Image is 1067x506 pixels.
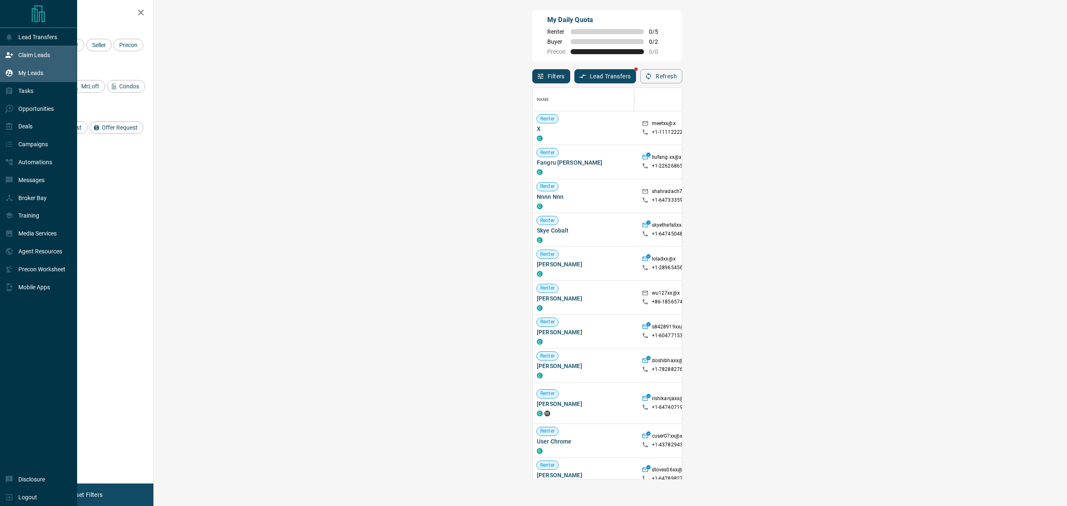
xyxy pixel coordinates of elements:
p: +1- 64745048xx [652,230,688,238]
div: Name [537,88,549,111]
span: 0 / 5 [649,28,667,35]
div: condos.ca [537,169,543,175]
span: Buyer [547,38,566,45]
div: Name [533,88,638,111]
div: Seller [86,39,112,51]
span: [PERSON_NAME] [537,260,634,268]
span: [PERSON_NAME] [537,294,634,303]
span: [PERSON_NAME] [537,328,634,336]
span: User Chrome [537,437,634,446]
div: MrLoft [69,80,105,93]
p: +1- 78288276xx [652,366,688,373]
p: +1- 22626865xx [652,163,688,170]
span: Renter [537,149,558,156]
p: dloves06xx@x [652,466,685,475]
span: [PERSON_NAME] [537,400,634,408]
span: Renter [537,251,558,258]
div: Condos [107,80,145,93]
div: condos.ca [537,448,543,454]
p: +1- 64733359xx [652,197,688,204]
span: Nnnn Nnn [537,193,634,201]
span: Offer Request [99,124,140,131]
p: +1- 60477153xx [652,332,688,339]
p: loladxx@x [652,256,676,264]
span: MrLoft [78,83,102,90]
div: condos.ca [537,373,543,378]
div: condos.ca [537,237,543,243]
div: Offer Request [90,121,143,134]
h2: Filters [27,8,145,18]
span: Fangru [PERSON_NAME] [537,158,634,167]
p: liufang.xx@x [652,154,682,163]
button: Filters [532,69,570,83]
div: condos.ca [537,271,543,277]
span: Seller [89,42,109,48]
p: meetxx@x [652,120,676,129]
span: Renter [537,353,558,360]
span: Renter [537,115,558,123]
p: +1- 28965456xx [652,264,688,271]
p: skyethefallxx@x [652,222,689,230]
p: +1- 11112222xx [652,129,688,136]
div: condos.ca [537,305,543,311]
span: Precon [116,42,140,48]
span: Renter [537,285,558,292]
button: Lead Transfers [574,69,636,83]
span: Renter [547,28,566,35]
p: wu127xx@x [652,290,680,298]
span: Renter [537,428,558,435]
span: [PERSON_NAME] [537,362,634,370]
p: My Daily Quota [547,15,667,25]
p: +86- 185657429xx [652,298,694,306]
span: Renter [537,183,558,190]
p: +1- 64740719xx [652,404,688,411]
span: X [537,125,634,133]
span: [PERSON_NAME] [537,471,634,479]
span: Renter [537,390,558,397]
span: Condos [116,83,142,90]
div: condos.ca [537,135,543,141]
button: Refresh [640,69,682,83]
p: shahradach77aemenxx@x [652,188,714,197]
div: mrloft.ca [544,411,550,416]
div: Precon [113,39,143,51]
div: condos.ca [537,203,543,209]
p: rishikanjaxx@x [652,395,687,404]
p: cuser07xx@x [652,433,682,441]
p: +1- 43782943xx [652,441,688,448]
span: Renter [537,462,558,469]
span: Precon [547,48,566,55]
span: Skye Cobalt [537,226,634,235]
div: condos.ca [537,339,543,345]
div: condos.ca [537,411,543,416]
p: s8428919xx@x [652,323,688,332]
p: doshibhaxx@x [652,357,686,366]
span: 0 / 0 [649,48,667,55]
span: Renter [537,217,558,224]
button: Reset Filters [63,488,108,502]
span: 0 / 2 [649,38,667,45]
p: +1- 64789827xx [652,475,688,482]
span: Renter [537,318,558,326]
